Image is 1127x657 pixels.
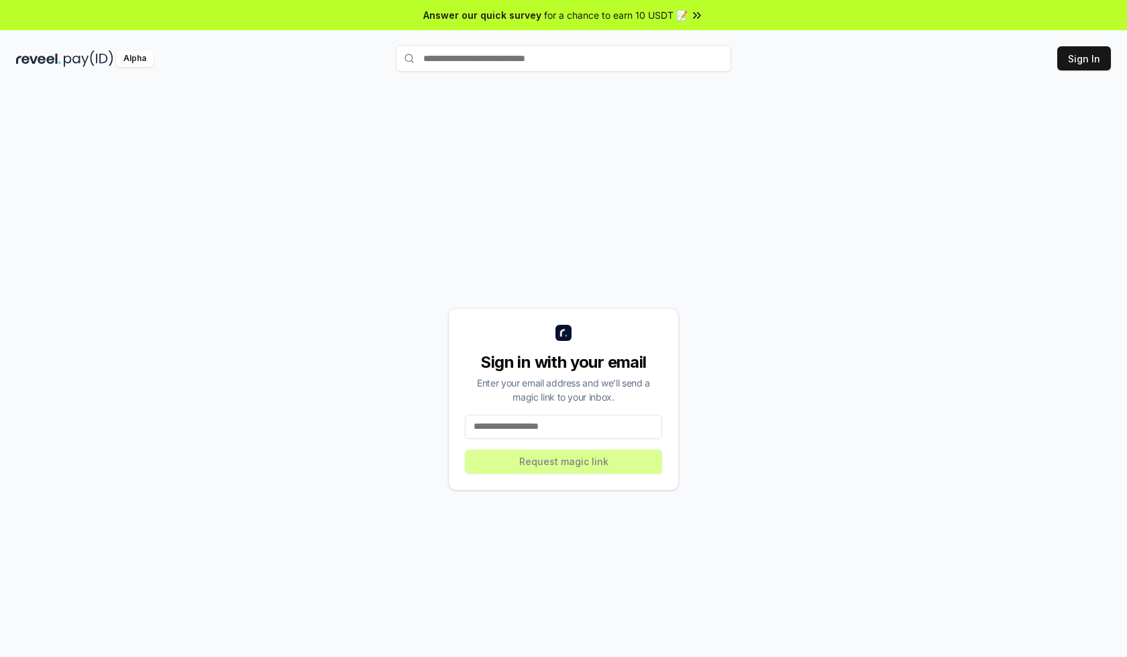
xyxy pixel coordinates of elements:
[116,50,154,67] div: Alpha
[465,376,662,404] div: Enter your email address and we’ll send a magic link to your inbox.
[544,8,688,22] span: for a chance to earn 10 USDT 📝
[555,325,572,341] img: logo_small
[16,50,61,67] img: reveel_dark
[64,50,113,67] img: pay_id
[1057,46,1111,70] button: Sign In
[465,352,662,373] div: Sign in with your email
[423,8,541,22] span: Answer our quick survey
